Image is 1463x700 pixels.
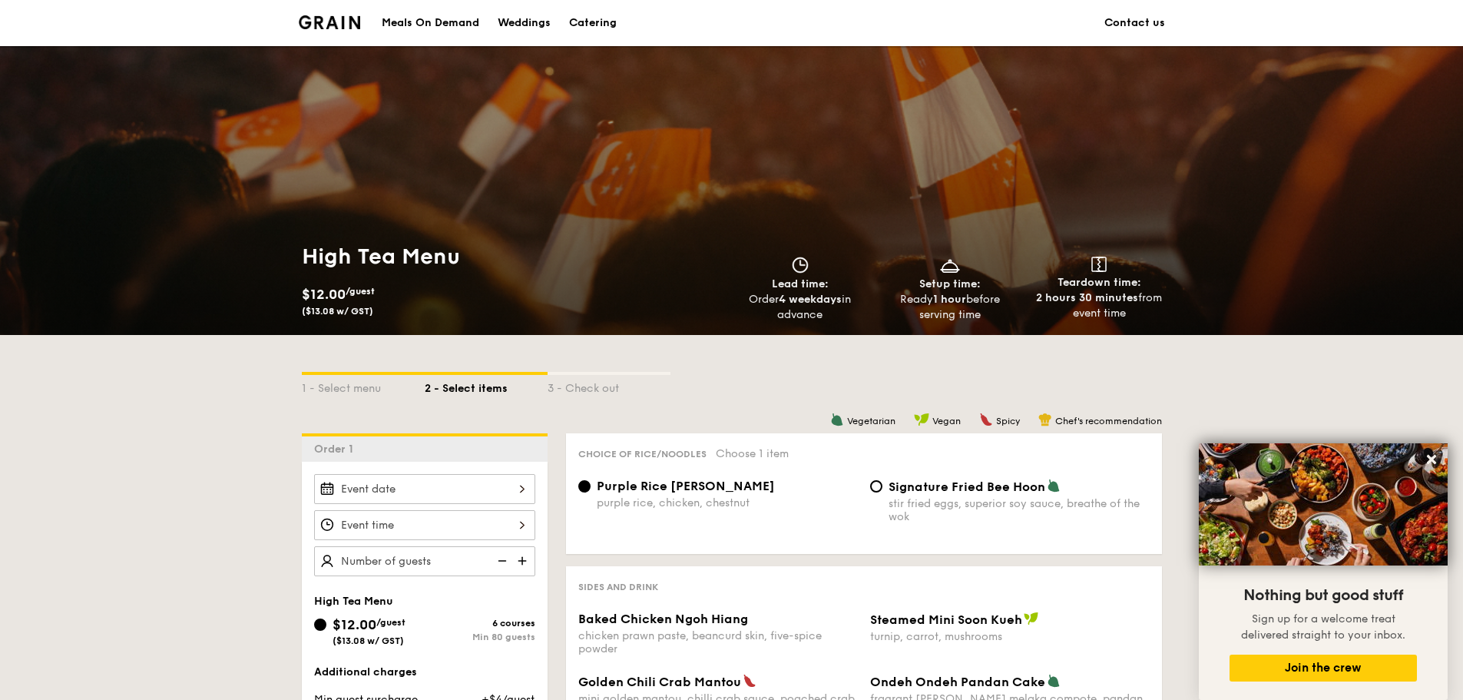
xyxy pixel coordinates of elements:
span: ($13.08 w/ GST) [302,306,373,317]
input: Number of guests [314,546,535,576]
span: Baked Chicken Ngoh Hiang [578,612,748,626]
img: icon-vegan.f8ff3823.svg [1024,612,1039,625]
h1: High Tea Menu [302,243,726,270]
span: Sign up for a welcome treat delivered straight to your inbox. [1241,612,1405,642]
span: Ondeh Ondeh Pandan Cake [870,675,1045,689]
img: icon-reduce.1d2dbef1.svg [489,546,512,576]
div: turnip, carrot, mushrooms [870,630,1150,643]
span: Choose 1 item [716,447,789,460]
span: Signature Fried Bee Hoon [889,479,1045,494]
input: Event time [314,510,535,540]
span: Spicy [996,416,1020,426]
img: icon-vegetarian.fe4039eb.svg [1047,674,1061,688]
span: Sides and Drink [578,582,658,592]
img: icon-teardown.65201eee.svg [1091,257,1107,272]
div: purple rice, chicken, chestnut [597,496,858,509]
img: icon-spicy.37a8142b.svg [743,674,756,688]
img: Grain [299,15,361,29]
img: icon-chef-hat.a58ddaea.svg [1038,413,1052,426]
div: 6 courses [425,618,535,629]
div: chicken prawn paste, beancurd skin, five-spice powder [578,629,858,655]
input: Signature Fried Bee Hoonstir fried eggs, superior soy sauce, breathe of the wok [870,480,882,493]
span: Vegan [932,416,961,426]
div: Min 80 guests [425,632,535,642]
button: Close [1419,447,1444,472]
strong: 1 hour [933,293,966,306]
span: Teardown time: [1058,276,1141,289]
span: Order 1 [314,443,359,456]
span: Golden Chili Crab Mantou [578,675,741,689]
span: Nothing but good stuff [1243,586,1403,605]
img: icon-vegetarian.fe4039eb.svg [1047,479,1061,493]
span: $12.00 [302,286,346,303]
div: stir fried eggs, superior soy sauce, breathe of the wok [889,497,1150,523]
input: Purple Rice [PERSON_NAME]purple rice, chicken, chestnut [578,480,591,493]
span: Steamed Mini Soon Kueh [870,612,1022,627]
span: ($13.08 w/ GST) [333,635,404,646]
img: icon-vegetarian.fe4039eb.svg [830,413,844,426]
img: DSC07876-Edit02-Large.jpeg [1199,443,1448,566]
span: $12.00 [333,616,376,633]
input: Event date [314,474,535,504]
span: High Tea Menu [314,595,393,608]
span: Vegetarian [847,416,895,426]
a: Logotype [299,15,361,29]
span: Setup time: [919,277,981,290]
img: icon-vegan.f8ff3823.svg [914,413,929,426]
div: Ready before serving time [881,292,1018,323]
div: 2 - Select items [425,375,548,396]
span: /guest [376,617,405,628]
input: $12.00/guest($13.08 w/ GST)6 coursesMin 80 guests [314,619,326,631]
button: Join the crew [1230,655,1417,682]
img: icon-add.58712e84.svg [512,546,535,576]
span: Lead time: [772,277,829,290]
div: 1 - Select menu [302,375,425,396]
div: 3 - Check out [548,375,670,396]
div: Additional charges [314,665,535,680]
strong: 4 weekdays [779,293,842,306]
strong: 2 hours 30 minutes [1036,291,1138,304]
img: icon-dish.430c3a2e.svg [938,257,962,274]
div: from event time [1031,290,1168,321]
span: Choice of rice/noodles [578,449,707,459]
img: icon-spicy.37a8142b.svg [979,413,993,426]
span: /guest [346,286,375,297]
div: Order in advance [732,292,869,323]
img: icon-clock.2db775ea.svg [789,257,812,274]
span: Purple Rice [PERSON_NAME] [597,479,775,493]
span: Chef's recommendation [1055,416,1162,426]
